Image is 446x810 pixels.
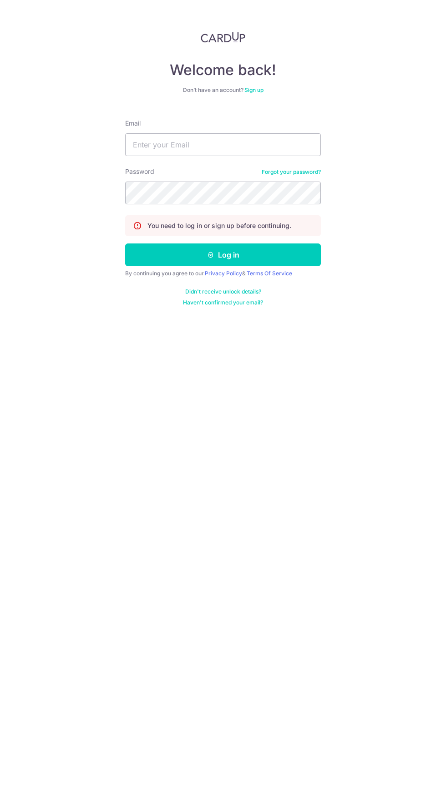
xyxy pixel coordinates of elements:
label: Email [125,119,141,128]
a: Sign up [244,86,264,93]
a: Forgot your password? [262,168,321,176]
div: By continuing you agree to our & [125,270,321,277]
input: Enter your Email [125,133,321,156]
h4: Welcome back! [125,61,321,79]
img: CardUp Logo [201,32,245,43]
a: Terms Of Service [247,270,292,277]
button: Log in [125,243,321,266]
a: Privacy Policy [205,270,242,277]
div: Don’t have an account? [125,86,321,94]
p: You need to log in or sign up before continuing. [147,221,291,230]
a: Didn't receive unlock details? [185,288,261,295]
a: Haven't confirmed your email? [183,299,263,306]
label: Password [125,167,154,176]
